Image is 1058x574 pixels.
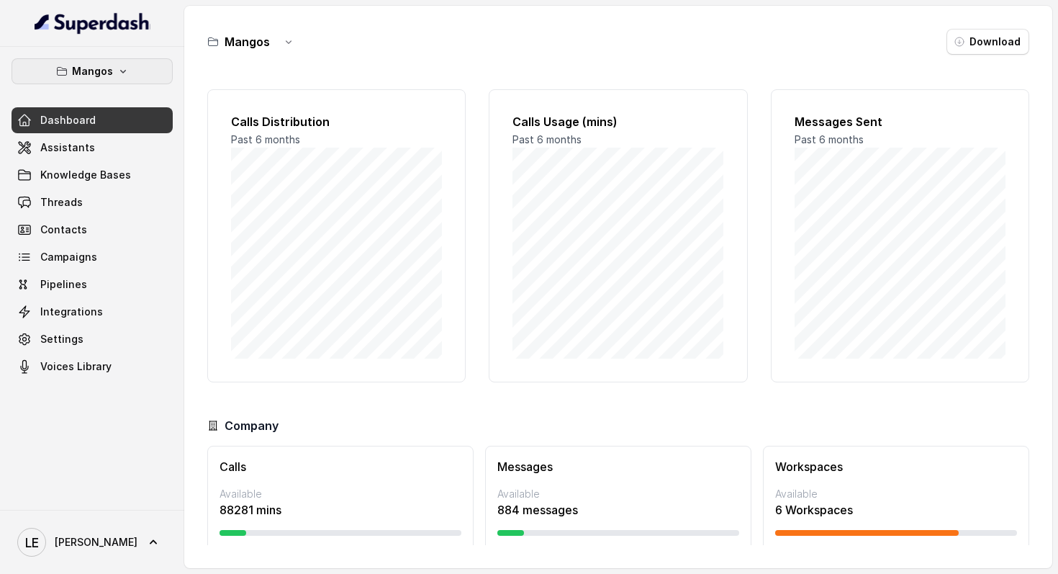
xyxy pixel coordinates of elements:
span: Pipelines [40,277,87,292]
a: Knowledge Bases [12,162,173,188]
p: Available [220,487,461,501]
span: Assistants [40,140,95,155]
button: Download [946,29,1029,55]
span: Campaigns [40,250,97,264]
span: [PERSON_NAME] [55,535,137,550]
a: Voices Library [12,354,173,380]
p: Mangos [72,63,113,80]
a: Campaigns [12,244,173,270]
h3: Calls [220,458,461,475]
span: Dashboard [40,113,96,127]
p: 6 Workspaces [775,501,1017,519]
a: Settings [12,326,173,352]
a: Integrations [12,299,173,325]
button: Mangos [12,58,173,84]
h3: Workspaces [775,458,1017,475]
text: LE [25,535,39,550]
h2: Calls Usage (mins) [512,113,723,130]
a: [PERSON_NAME] [12,522,173,562]
h2: Calls Distribution [231,113,442,130]
span: Knowledge Bases [40,168,131,182]
a: Dashboard [12,107,173,133]
span: Contacts [40,223,87,237]
p: 884 messages [497,501,739,519]
a: Contacts [12,217,173,243]
h3: Mangos [225,33,270,50]
h2: Messages Sent [795,113,1005,130]
span: Integrations [40,305,103,319]
a: Assistants [12,135,173,161]
a: Threads [12,189,173,215]
span: Past 6 months [512,133,582,145]
h3: Messages [497,458,739,475]
span: Voices Library [40,359,112,374]
p: 88281 mins [220,501,461,519]
span: Settings [40,332,83,346]
p: Available [775,487,1017,501]
h3: Company [225,417,279,434]
p: Available [497,487,739,501]
a: Pipelines [12,272,173,297]
span: Threads [40,195,83,210]
span: Past 6 months [231,133,300,145]
img: light.svg [35,12,150,35]
span: Past 6 months [795,133,864,145]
